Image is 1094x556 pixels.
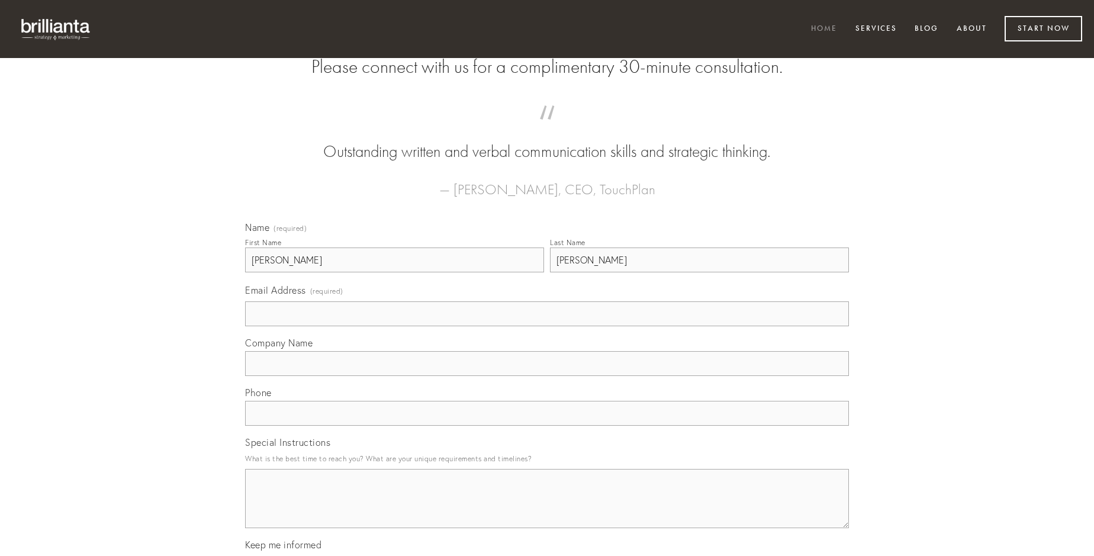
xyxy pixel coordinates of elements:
[273,225,307,232] span: (required)
[245,221,269,233] span: Name
[1005,16,1082,41] a: Start Now
[12,12,101,46] img: brillianta - research, strategy, marketing
[245,387,272,398] span: Phone
[803,20,845,39] a: Home
[245,451,849,467] p: What is the best time to reach you? What are your unique requirements and timelines?
[245,436,330,448] span: Special Instructions
[310,283,343,299] span: (required)
[949,20,995,39] a: About
[245,337,313,349] span: Company Name
[264,117,830,140] span: “
[848,20,905,39] a: Services
[550,238,585,247] div: Last Name
[264,163,830,201] figcaption: — [PERSON_NAME], CEO, TouchPlan
[245,539,321,551] span: Keep me informed
[245,56,849,78] h2: Please connect with us for a complimentary 30-minute consultation.
[907,20,946,39] a: Blog
[245,284,306,296] span: Email Address
[245,238,281,247] div: First Name
[264,117,830,163] blockquote: Outstanding written and verbal communication skills and strategic thinking.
